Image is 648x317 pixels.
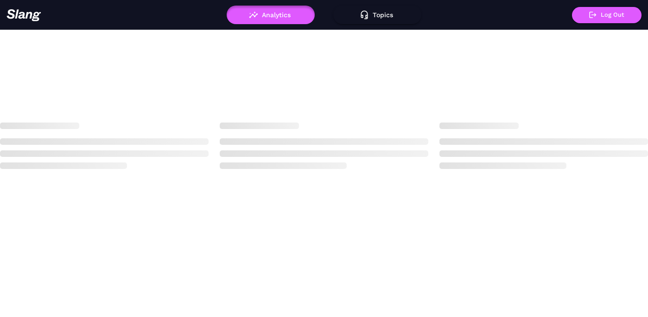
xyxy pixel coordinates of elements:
[227,11,315,18] a: Analytics
[6,9,41,21] img: 623511267c55cb56e2f2a487_logo2.png
[333,6,421,24] button: Topics
[572,7,642,23] button: Log Out
[227,6,315,24] button: Analytics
